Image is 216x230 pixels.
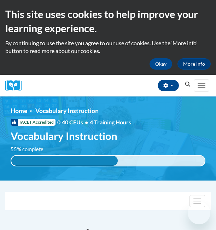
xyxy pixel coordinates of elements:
a: More Info [177,58,211,70]
span: 0.40 CEUs [57,118,90,126]
div: Main menu [193,75,211,96]
button: Search [182,80,193,89]
span: Vocabulary Instruction [35,107,99,114]
span: Vocabulary Instruction [11,130,117,142]
iframe: Button to launch messaging window [188,202,210,224]
a: Home [11,107,27,114]
span: 4 Training Hours [90,119,131,125]
button: Account Settings [158,80,179,91]
button: Okay [150,58,172,70]
span: • [85,119,88,125]
label: 55% complete [11,146,51,153]
p: By continuing to use the site you agree to our use of cookies. Use the ‘More info’ button to read... [5,39,211,55]
img: Logo brand [5,80,27,91]
span: IACET Accredited [11,119,56,126]
h2: This site uses cookies to help improve your learning experience. [5,7,211,36]
a: Cox Campus [5,80,27,91]
div: 55% complete [11,156,118,166]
